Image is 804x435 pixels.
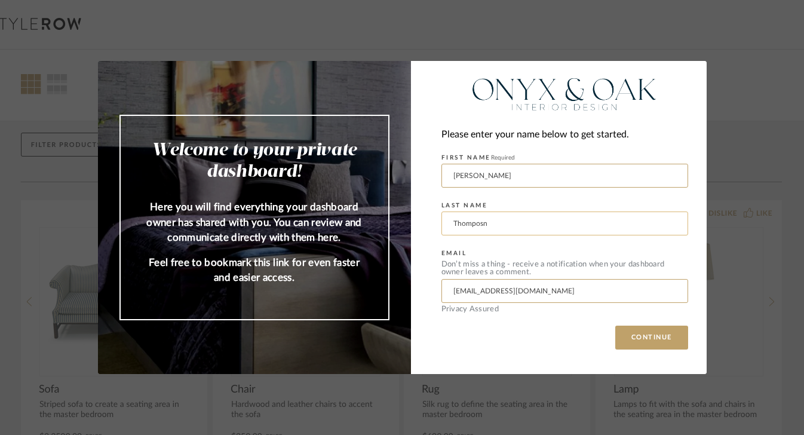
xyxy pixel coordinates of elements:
[441,305,688,313] div: Privacy Assured
[441,279,688,303] input: Enter Email
[441,250,467,257] label: EMAIL
[145,200,364,246] p: Here you will find everything your dashboard owner has shared with you. You can review and commun...
[441,154,515,161] label: FIRST NAME
[145,140,364,183] h2: Welcome to your private dashboard!
[441,202,488,209] label: LAST NAME
[441,127,688,143] div: Please enter your name below to get started.
[441,261,688,276] div: Don’t miss a thing - receive a notification when your dashboard owner leaves a comment.
[615,326,688,350] button: CONTINUE
[441,164,688,188] input: Enter First Name
[491,155,515,161] span: Required
[441,212,688,235] input: Enter Last Name
[145,255,364,286] p: Feel free to bookmark this link for even faster and easier access.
